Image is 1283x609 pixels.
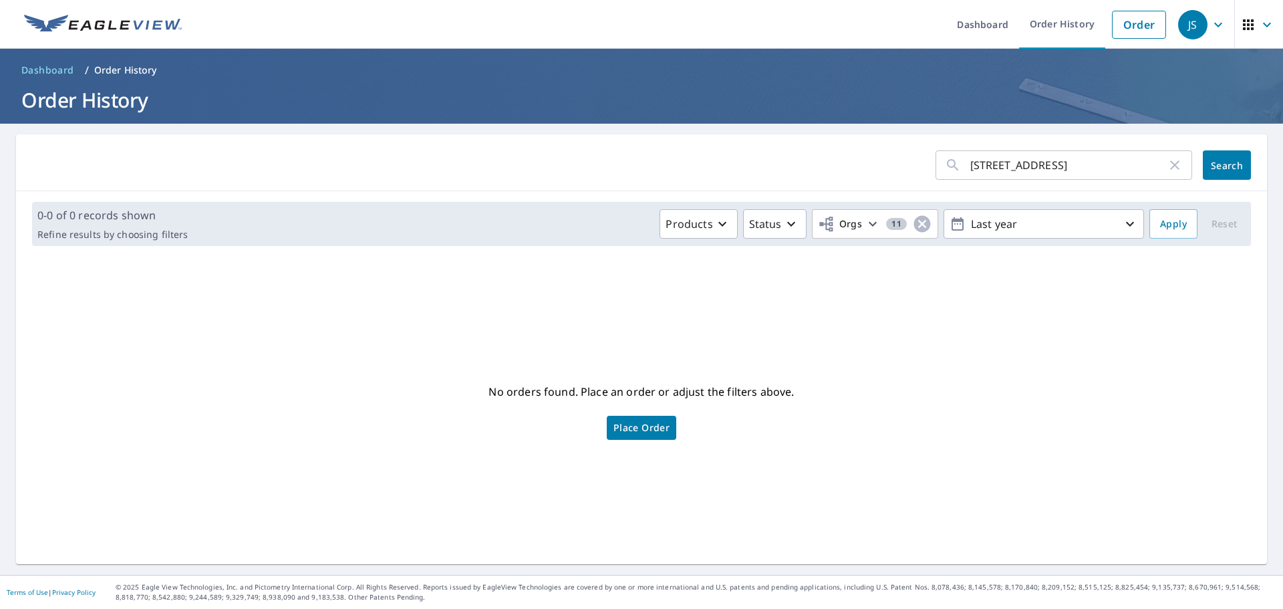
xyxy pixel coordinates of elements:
button: Search [1203,150,1251,180]
p: | [7,588,96,596]
input: Address, Report #, Claim ID, etc. [970,146,1167,184]
h1: Order History [16,86,1267,114]
a: Place Order [607,416,676,440]
button: Orgs11 [812,209,938,239]
img: EV Logo [24,15,182,35]
p: 0-0 of 0 records shown [37,207,188,223]
button: Last year [944,209,1144,239]
button: Apply [1149,209,1197,239]
span: 11 [886,219,907,229]
nav: breadcrumb [16,59,1267,81]
p: Refine results by choosing filters [37,229,188,241]
a: Dashboard [16,59,80,81]
button: Products [660,209,737,239]
div: JS [1178,10,1207,39]
span: Dashboard [21,64,74,77]
a: Order [1112,11,1166,39]
span: Search [1214,159,1240,172]
p: © 2025 Eagle View Technologies, Inc. and Pictometry International Corp. All Rights Reserved. Repo... [116,582,1276,602]
p: Products [666,216,712,232]
p: Last year [966,213,1122,236]
p: Order History [94,64,157,77]
a: Privacy Policy [52,588,96,597]
span: Apply [1160,216,1187,233]
li: / [85,62,89,78]
span: Orgs [818,216,863,233]
a: Terms of Use [7,588,48,597]
p: No orders found. Place an order or adjust the filters above. [488,381,794,402]
span: Place Order [613,424,670,431]
p: Status [749,216,782,232]
button: Status [743,209,807,239]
